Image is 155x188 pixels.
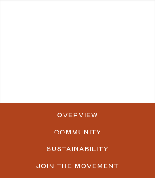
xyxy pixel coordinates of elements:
[54,125,102,139] span: Community
[49,125,106,139] a: Community
[57,108,98,121] span: Overview
[47,142,109,155] span: Sustainability
[31,159,123,172] a: Join the Movement
[9,5,32,28] a: Odell Home
[41,142,114,155] a: Sustainability
[52,108,103,121] a: Overview
[111,6,120,25] a: Menu
[36,159,119,172] span: Join the Movement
